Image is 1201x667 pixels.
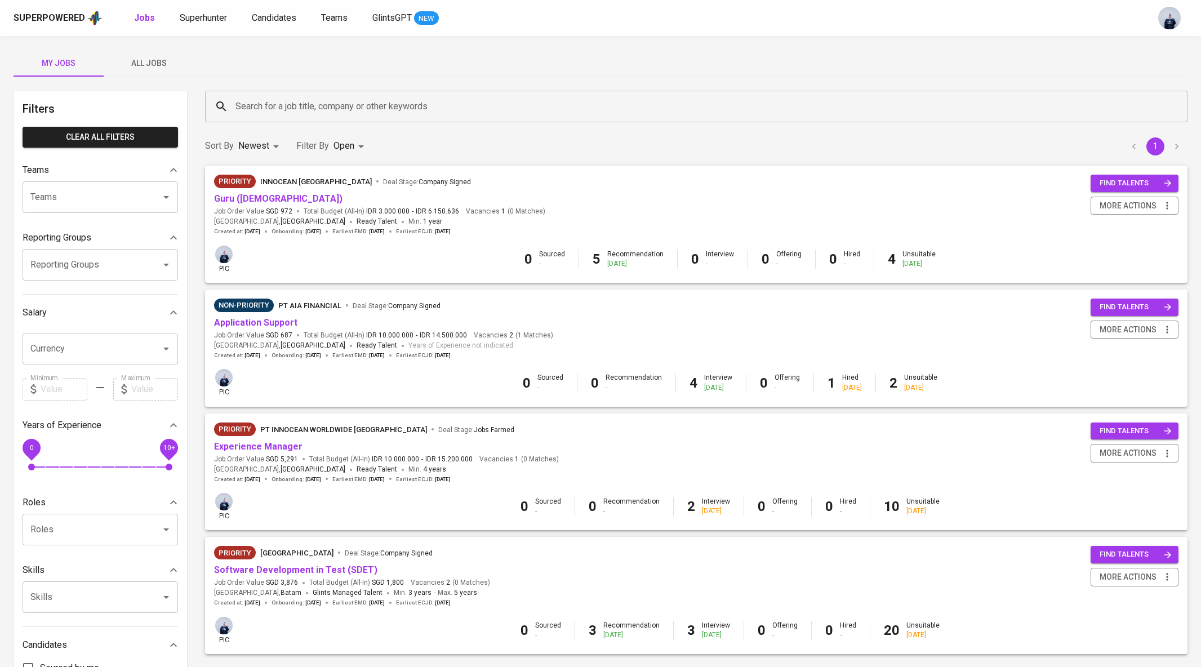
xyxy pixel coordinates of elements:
[704,383,732,393] div: [DATE]
[825,499,833,514] b: 0
[421,455,423,464] span: -
[180,12,227,23] span: Superhunter
[266,207,292,216] span: SGD 972
[23,419,101,432] p: Years of Experience
[1100,199,1156,213] span: more actions
[158,341,174,357] button: Open
[508,331,513,340] span: 2
[345,549,433,557] span: Deal Stage :
[214,207,292,216] span: Job Order Value
[691,251,699,267] b: 0
[704,373,732,392] div: Interview
[158,257,174,273] button: Open
[523,375,531,391] b: 0
[321,11,350,25] a: Teams
[884,622,900,638] b: 20
[158,189,174,205] button: Open
[840,497,856,516] div: Hired
[215,493,233,510] img: annisa@glints.com
[425,455,473,464] span: IDR 15.200.000
[214,352,260,359] span: Created at :
[372,12,412,23] span: GlintsGPT
[1100,301,1172,314] span: find talents
[420,331,467,340] span: IDR 14.500.000
[539,250,565,269] div: Sourced
[842,373,862,392] div: Hired
[535,621,561,640] div: Sourced
[214,300,274,311] span: Non-Priority
[396,475,451,483] span: Earliest ECJD :
[20,56,97,70] span: My Jobs
[408,340,515,352] span: Years of Experience not indicated.
[333,140,354,151] span: Open
[23,100,178,118] h6: Filters
[844,259,860,269] div: -
[214,616,234,645] div: pic
[829,251,837,267] b: 0
[29,443,33,451] span: 0
[840,630,856,640] div: -
[776,259,802,269] div: -
[252,11,299,25] a: Candidates
[521,499,528,514] b: 0
[214,455,298,464] span: Job Order Value
[1100,177,1172,190] span: find talents
[321,12,348,23] span: Teams
[408,589,432,597] span: 3 years
[332,352,385,359] span: Earliest EMD :
[134,11,157,25] a: Jobs
[396,228,451,235] span: Earliest ECJD :
[266,455,298,464] span: SGD 5,291
[214,193,342,204] a: Guru ([DEMOGRAPHIC_DATA])
[333,136,368,157] div: Open
[14,10,103,26] a: Superpoweredapp logo
[23,159,178,181] div: Teams
[589,622,597,638] b: 3
[272,228,321,235] span: Onboarding :
[702,621,730,640] div: Interview
[260,425,427,434] span: PT Innocean Worldwide [GEOGRAPHIC_DATA]
[906,630,940,640] div: [DATE]
[244,352,260,359] span: [DATE]
[539,259,565,269] div: -
[535,497,561,516] div: Sourced
[772,497,798,516] div: Offering
[278,301,341,310] span: PT AIA FINANCIAL
[1091,568,1178,586] button: more actions
[394,589,432,597] span: Min.
[1091,175,1178,192] button: find talents
[607,259,664,269] div: [DATE]
[408,465,446,473] span: Min.
[214,588,301,599] span: [GEOGRAPHIC_DATA] ,
[904,383,937,393] div: [DATE]
[593,251,600,267] b: 5
[687,499,695,514] b: 2
[23,414,178,437] div: Years of Experience
[1091,444,1178,463] button: more actions
[1100,446,1156,460] span: more actions
[888,251,896,267] b: 4
[396,599,451,607] span: Earliest ECJD :
[23,496,46,509] p: Roles
[706,250,734,269] div: Interview
[304,207,459,216] span: Total Budget (All-In)
[214,599,260,607] span: Created at :
[214,548,256,559] span: Priority
[840,506,856,516] div: -
[309,578,404,588] span: Total Budget (All-In)
[366,207,410,216] span: IDR 3.000.000
[214,464,345,475] span: [GEOGRAPHIC_DATA] ,
[902,250,936,269] div: Unsuitable
[840,621,856,640] div: Hired
[214,317,297,328] a: Application Support
[591,375,599,391] b: 0
[466,207,545,216] span: Vacancies ( 0 Matches )
[332,228,385,235] span: Earliest EMD :
[423,465,446,473] span: 4 years
[380,549,433,557] span: Company Signed
[158,589,174,605] button: Open
[214,423,256,436] div: Client Priority, Very Responsive, More Profiles Required
[776,250,802,269] div: Offering
[889,375,897,391] b: 2
[419,178,471,186] span: Company Signed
